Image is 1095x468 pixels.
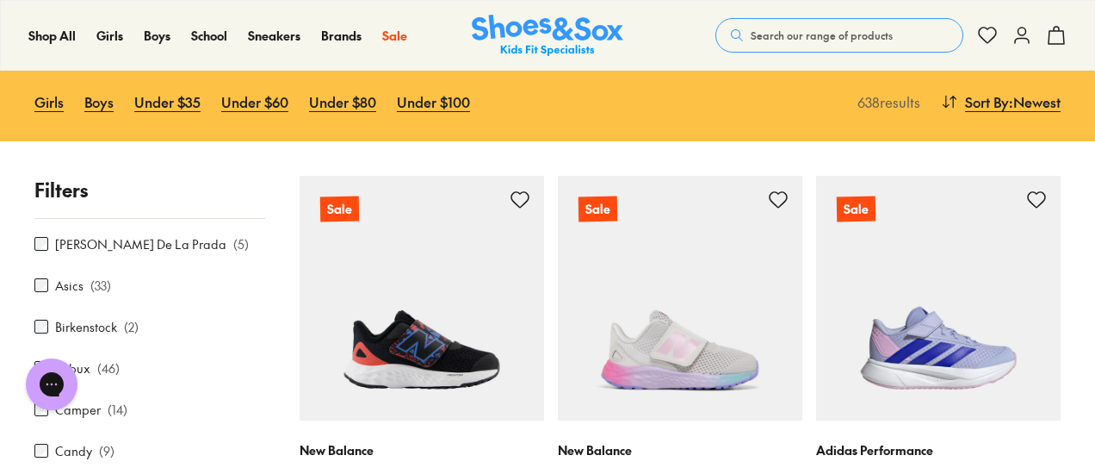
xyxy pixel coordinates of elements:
[55,318,117,336] label: Birkenstock
[97,359,120,378] p: ( 46 )
[397,83,470,121] a: Under $100
[55,277,84,295] label: Asics
[191,27,227,45] a: School
[28,27,76,45] a: Shop All
[17,353,86,416] iframe: Gorgias live chat messenger
[144,27,170,44] span: Boys
[382,27,407,44] span: Sale
[751,28,893,43] span: Search our range of products
[837,197,875,222] p: Sale
[34,176,265,204] p: Filters
[108,401,127,419] p: ( 14 )
[472,15,623,57] img: SNS_Logo_Responsive.svg
[558,176,802,421] a: Sale
[558,441,802,459] p: New Balance
[816,441,1061,459] p: Adidas Performance
[382,27,407,45] a: Sale
[300,441,544,459] p: New Balance
[90,277,111,295] p: ( 33 )
[965,91,1009,112] span: Sort By
[320,197,359,222] p: Sale
[472,15,623,57] a: Shoes & Sox
[55,442,92,460] label: Candy
[134,83,201,121] a: Under $35
[99,442,114,460] p: ( 9 )
[321,27,362,44] span: Brands
[578,197,617,222] p: Sale
[1009,91,1061,112] span: : Newest
[28,27,76,44] span: Shop All
[96,27,123,44] span: Girls
[221,83,288,121] a: Under $60
[321,27,362,45] a: Brands
[144,27,170,45] a: Boys
[191,27,227,44] span: School
[84,83,114,121] a: Boys
[55,235,226,253] label: [PERSON_NAME] De La Prada
[124,318,139,336] p: ( 2 )
[233,235,249,253] p: ( 5 )
[248,27,300,44] span: Sneakers
[34,83,64,121] a: Girls
[941,83,1061,121] button: Sort By:Newest
[309,83,376,121] a: Under $80
[300,176,544,421] a: Sale
[248,27,300,45] a: Sneakers
[851,91,920,112] p: 638 results
[816,176,1061,421] a: Sale
[715,18,963,53] button: Search our range of products
[96,27,123,45] a: Girls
